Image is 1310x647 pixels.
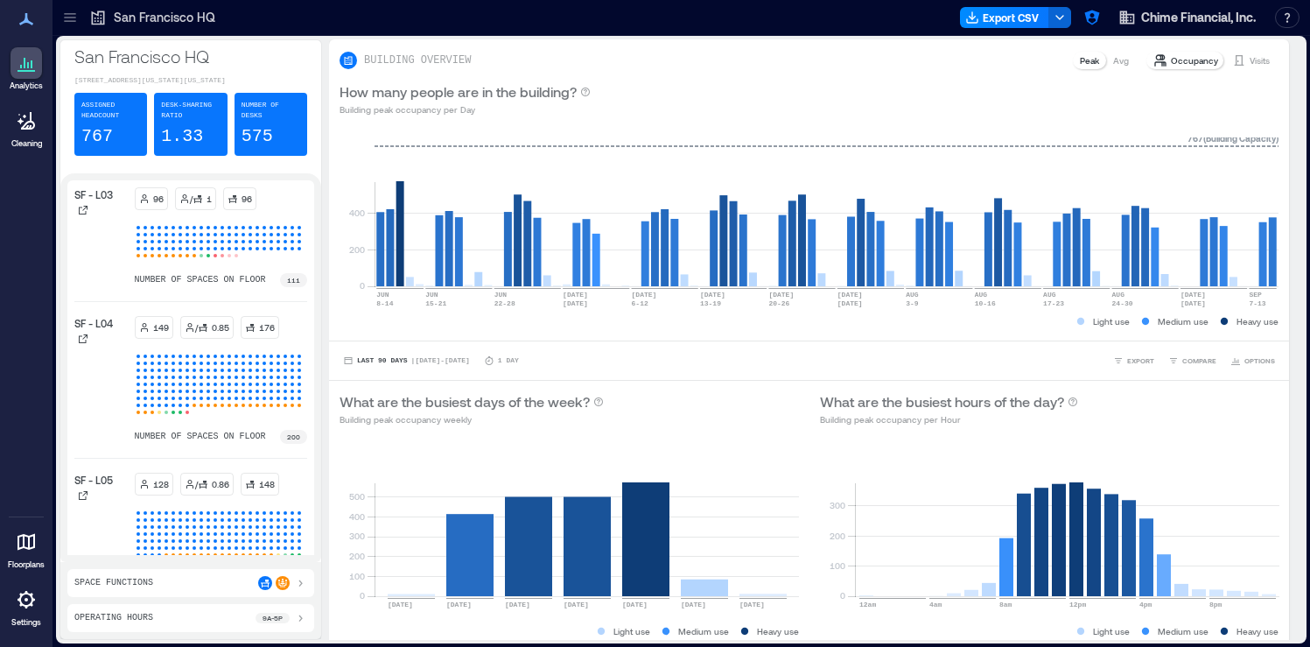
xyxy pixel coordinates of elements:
p: 128 [153,477,169,491]
tspan: 100 [349,571,365,581]
p: Analytics [10,81,43,91]
text: [DATE] [563,299,588,307]
p: 1 [207,192,212,206]
p: 0.85 [212,320,229,334]
p: SF - L05 [74,473,113,487]
text: [DATE] [1180,291,1206,299]
p: Visits [1250,53,1270,67]
tspan: 400 [349,511,365,522]
button: COMPARE [1165,352,1220,369]
p: 1.33 [161,124,203,149]
p: 96 [242,192,252,206]
p: Occupancy [1171,53,1218,67]
button: EXPORT [1110,352,1158,369]
p: How many people are in the building? [340,81,577,102]
button: Chime Financial, Inc. [1113,4,1261,32]
p: Light use [613,624,650,638]
p: 148 [259,477,275,491]
text: AUG [975,291,988,299]
text: [DATE] [681,601,706,608]
text: SEP [1249,291,1262,299]
p: Medium use [678,624,729,638]
tspan: 500 [349,491,365,502]
text: 12am [859,601,876,608]
text: 20-26 [768,299,789,307]
text: 8pm [1209,601,1222,608]
p: Light use [1093,624,1130,638]
p: / [190,192,193,206]
button: Export CSV [960,7,1049,28]
text: 4pm [1139,601,1152,608]
p: San Francisco HQ [74,44,307,68]
text: [DATE] [837,291,863,299]
text: 8am [999,601,1012,608]
tspan: 300 [829,500,844,510]
p: Peak [1080,53,1099,67]
p: Medium use [1158,314,1208,328]
text: [DATE] [564,601,589,608]
tspan: 300 [349,531,365,541]
tspan: 400 [349,207,365,218]
p: Heavy use [1236,314,1278,328]
p: Floorplans [8,559,45,570]
text: [DATE] [768,291,794,299]
p: [STREET_ADDRESS][US_STATE][US_STATE] [74,75,307,86]
text: JUN [376,291,389,299]
text: 3-9 [906,299,919,307]
p: 575 [242,124,273,149]
text: 22-28 [494,299,515,307]
p: SF - L03 [74,187,113,201]
tspan: 0 [360,590,365,601]
p: San Francisco HQ [114,9,215,26]
text: AUG [906,291,919,299]
text: [DATE] [505,601,530,608]
p: What are the busiest hours of the day? [820,391,1064,412]
p: Settings [11,617,41,628]
p: BUILDING OVERVIEW [364,53,471,67]
tspan: 100 [829,560,844,571]
a: Settings [5,579,47,633]
tspan: 0 [360,280,365,291]
text: [DATE] [1180,299,1206,307]
text: [DATE] [388,601,413,608]
a: Cleaning [4,100,48,154]
text: [DATE] [700,291,725,299]
text: 13-19 [700,299,721,307]
button: Last 90 Days |[DATE]-[DATE] [340,352,473,369]
p: Assigned Headcount [81,100,140,121]
p: / [195,477,198,491]
text: 15-21 [425,299,446,307]
p: Building peak occupancy per Day [340,102,591,116]
text: 4am [929,601,942,608]
text: 24-30 [1112,299,1133,307]
text: 8-14 [376,299,393,307]
p: Heavy use [757,624,799,638]
p: 0.86 [212,477,229,491]
span: COMPARE [1182,355,1216,366]
text: [DATE] [739,601,765,608]
p: 767 [81,124,113,149]
text: 10-16 [975,299,996,307]
tspan: 200 [829,531,844,541]
p: SF - L04 [74,316,113,330]
p: Medium use [1158,624,1208,638]
p: Building peak occupancy per Hour [820,412,1078,426]
text: [DATE] [563,291,588,299]
text: [DATE] [632,291,657,299]
a: Floorplans [3,521,50,575]
p: Space Functions [74,576,153,590]
p: Light use [1093,314,1130,328]
tspan: 200 [349,244,365,255]
button: OPTIONS [1227,352,1278,369]
p: Heavy use [1236,624,1278,638]
p: Operating Hours [74,611,153,625]
text: 17-23 [1043,299,1064,307]
tspan: 0 [839,590,844,601]
text: JUN [425,291,438,299]
p: number of spaces on floor [135,273,266,287]
p: / [195,320,198,334]
a: Analytics [4,42,48,96]
text: [DATE] [622,601,648,608]
text: 7-13 [1249,299,1265,307]
p: 149 [153,320,169,334]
